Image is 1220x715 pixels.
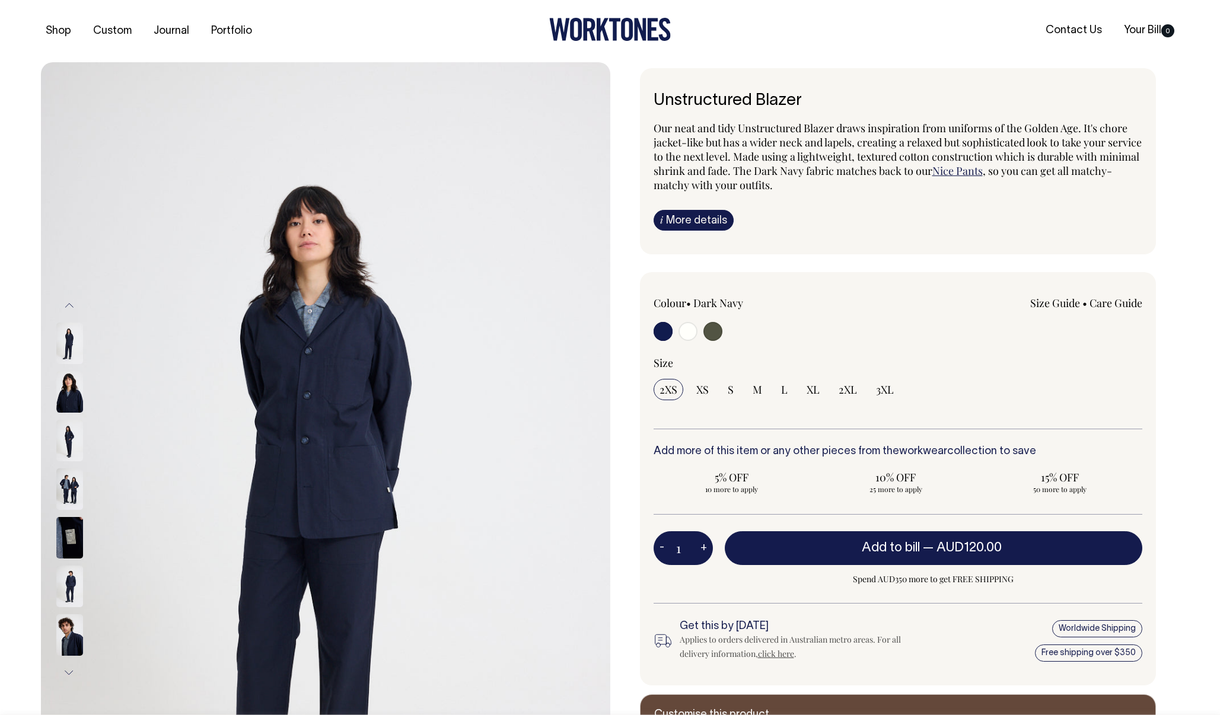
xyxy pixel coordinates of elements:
a: Size Guide [1030,296,1080,310]
button: Add to bill —AUD120.00 [725,531,1142,564]
button: Next [60,659,78,686]
span: 15% OFF [988,470,1133,484]
a: Your Bill0 [1119,21,1179,40]
span: XS [696,382,709,397]
img: dark-navy [56,614,83,656]
span: 2XL [839,382,857,397]
span: 10% OFF [823,470,969,484]
input: 2XS [654,379,683,400]
button: + [695,537,713,560]
a: Contact Us [1041,21,1107,40]
a: Shop [41,21,76,41]
img: dark-navy [56,371,83,413]
input: M [747,379,768,400]
input: 3XL [870,379,900,400]
input: 10% OFF 25 more to apply [817,467,974,497]
button: - [654,537,670,560]
input: 5% OFF 10 more to apply [654,467,811,497]
a: Nice Pants [932,164,983,178]
span: 10 more to apply [660,484,805,494]
input: 2XL [833,379,863,400]
a: Journal [149,21,194,41]
span: XL [807,382,820,397]
span: 25 more to apply [823,484,969,494]
span: Our neat and tidy Unstructured Blazer draws inspiration from uniforms of the Golden Age. It's cho... [654,121,1142,178]
input: L [775,379,794,400]
span: L [781,382,788,397]
input: S [722,379,740,400]
h6: Get this by [DATE] [680,621,920,633]
input: 15% OFF 50 more to apply [982,467,1139,497]
label: Dark Navy [693,296,743,310]
h6: Unstructured Blazer [654,92,1142,110]
span: 3XL [876,382,894,397]
a: Custom [88,21,136,41]
div: Applies to orders delivered in Australian metro areas. For all delivery information, . [680,633,920,661]
h6: Add more of this item or any other pieces from the collection to save [654,446,1142,458]
span: Spend AUD350 more to get FREE SHIPPING [725,572,1142,586]
span: 50 more to apply [988,484,1133,494]
span: , so you can get all matchy-matchy with your outfits. [654,164,1112,192]
a: click here [758,648,794,659]
img: dark-navy [56,566,83,607]
div: Size [654,356,1142,370]
span: 0 [1161,24,1174,37]
img: dark-navy [56,323,83,364]
span: AUD120.00 [936,542,1002,554]
a: iMore details [654,210,734,231]
span: M [753,382,762,397]
span: S [728,382,734,397]
span: i [660,213,663,226]
span: 2XS [660,382,677,397]
span: • [686,296,691,310]
span: — [923,542,1005,554]
img: dark-navy [56,468,83,510]
img: dark-navy [56,420,83,461]
input: XL [801,379,826,400]
img: dark-navy [56,517,83,558]
span: • [1082,296,1087,310]
input: XS [690,379,715,400]
button: Previous [60,292,78,319]
div: Colour [654,296,849,310]
span: 5% OFF [660,470,805,484]
a: Care Guide [1090,296,1142,310]
a: workwear [899,446,947,457]
a: Portfolio [206,21,257,41]
span: Add to bill [862,542,920,554]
